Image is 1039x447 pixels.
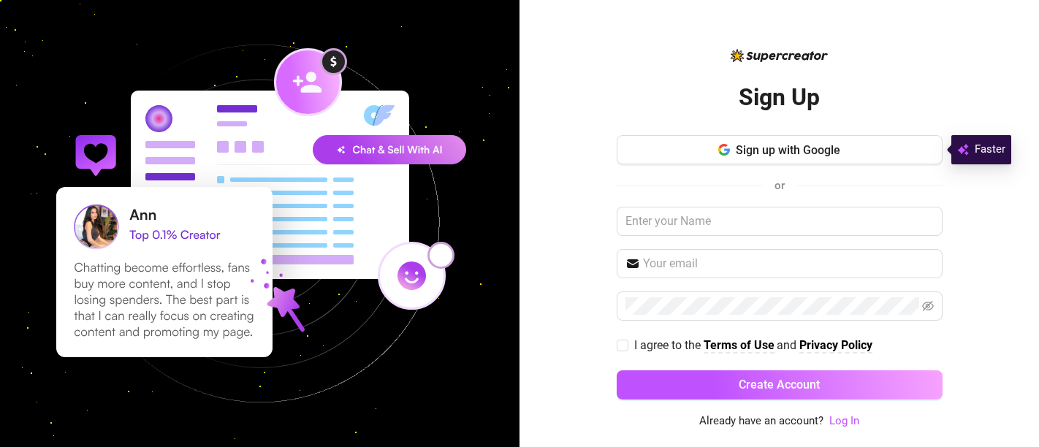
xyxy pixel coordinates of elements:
span: and [777,338,799,352]
strong: Terms of Use [704,338,775,352]
input: Your email [643,255,934,272]
strong: Privacy Policy [799,338,872,352]
span: Faster [975,141,1005,158]
span: Sign up with Google [736,143,840,157]
a: Privacy Policy [799,338,872,354]
span: eye-invisible [922,300,934,312]
span: I agree to the [634,338,704,352]
a: Terms of Use [704,338,775,354]
span: or [775,179,785,192]
span: Already have an account? [699,413,823,430]
h2: Sign Up [739,83,820,112]
input: Enter your Name [617,207,943,236]
button: Sign up with Google [617,135,943,164]
img: svg%3e [957,141,969,158]
img: logo-BBDzfeDw.svg [731,49,828,62]
button: Create Account [617,370,943,400]
span: Create Account [739,378,820,391]
a: Log In [829,413,859,430]
a: Log In [829,414,859,427]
